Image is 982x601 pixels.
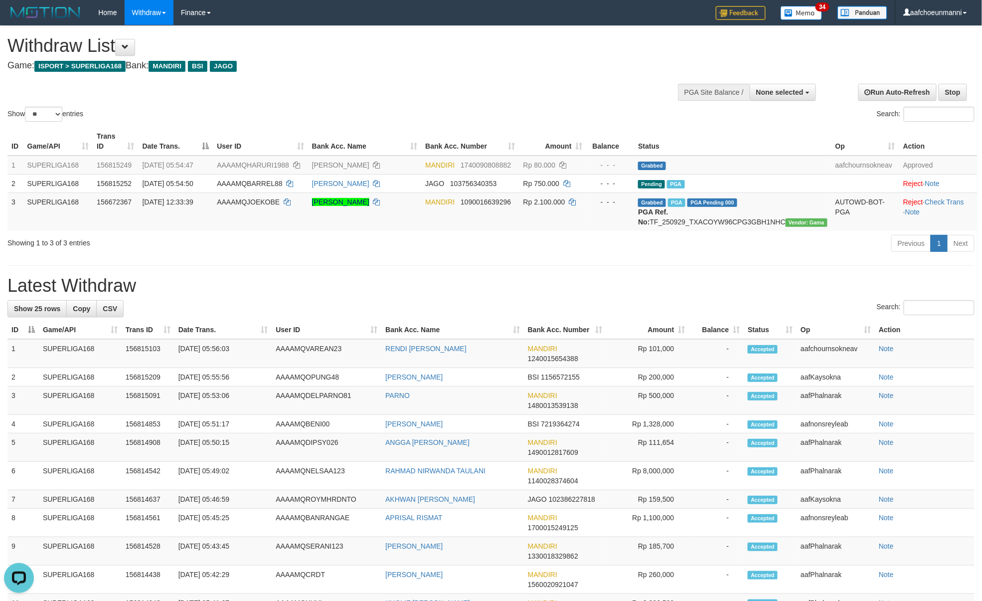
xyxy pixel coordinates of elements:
[7,36,645,56] h1: Withdraw List
[875,321,975,339] th: Action
[39,566,122,594] td: SUPERLIGA168
[425,180,444,188] span: JAGO
[541,373,580,381] span: Copy 1156572155 to clipboard
[689,509,744,537] td: -
[122,537,174,566] td: 156814528
[39,490,122,509] td: SUPERLIGA168
[39,537,122,566] td: SUPERLIGA168
[607,462,689,490] td: Rp 8,000,000
[174,537,272,566] td: [DATE] 05:43:45
[904,300,975,315] input: Search:
[425,198,455,206] span: MANDIRI
[93,127,138,156] th: Trans ID: activate to sort column ascending
[903,180,923,188] a: Reject
[939,84,967,101] a: Stop
[312,161,369,169] a: [PERSON_NAME]
[748,439,778,447] span: Accepted
[528,448,578,456] span: Copy 1490012817609 to clipboard
[7,368,39,387] td: 2
[750,84,816,101] button: None selected
[607,566,689,594] td: Rp 260,000
[528,552,578,560] span: Copy 1330018329862 to clipboard
[7,127,23,156] th: ID
[39,462,122,490] td: SUPERLIGA168
[23,174,93,193] td: SUPERLIGA168
[678,84,750,101] div: PGA Site Balance /
[689,339,744,368] td: -
[7,462,39,490] td: 6
[39,415,122,433] td: SUPERLIGA168
[97,180,132,188] span: 156815252
[797,462,875,490] td: aafPhalnarak
[272,462,381,490] td: AAAAMQNELSAA123
[143,198,193,206] span: [DATE] 12:33:39
[122,321,174,339] th: Trans ID: activate to sort column ascending
[7,537,39,566] td: 9
[879,467,894,475] a: Note
[607,415,689,433] td: Rp 1,328,000
[689,387,744,415] td: -
[272,566,381,594] td: AAAAMQCRDT
[97,198,132,206] span: 156672367
[744,321,797,339] th: Status: activate to sort column ascending
[34,61,126,72] span: ISPORT > SUPERLIGA168
[607,537,689,566] td: Rp 185,700
[689,321,744,339] th: Balance: activate to sort column ascending
[607,339,689,368] td: Rp 101,000
[39,433,122,462] td: SUPERLIGA168
[879,373,894,381] a: Note
[797,537,875,566] td: aafPhalnarak
[781,6,822,20] img: Button%20Memo.svg
[421,127,519,156] th: Bank Acc. Number: activate to sort column ascending
[689,462,744,490] td: -
[831,193,899,231] td: AUTOWD-BOT-PGA
[687,199,737,207] span: PGA Pending
[899,127,978,156] th: Action
[689,433,744,462] td: -
[528,401,578,409] span: Copy 1480013539138 to clipboard
[103,305,117,313] span: CSV
[591,160,631,170] div: - - -
[528,495,547,503] span: JAGO
[899,174,978,193] td: ·
[7,61,645,71] h4: Game: Bank:
[523,198,565,206] span: Rp 2.100.000
[549,495,595,503] span: Copy 102386227818 to clipboard
[541,420,580,428] span: Copy 7219364274 to clipboard
[122,433,174,462] td: 156814908
[7,5,83,20] img: MOTION_logo.png
[7,300,67,317] a: Show 25 rows
[797,490,875,509] td: aafKaysokna
[272,321,381,339] th: User ID: activate to sort column ascending
[905,208,920,216] a: Note
[879,542,894,550] a: Note
[73,305,90,313] span: Copy
[174,387,272,415] td: [DATE] 05:53:06
[272,537,381,566] td: AAAAMQSERANI123
[174,339,272,368] td: [DATE] 05:56:03
[879,571,894,579] a: Note
[523,161,556,169] span: Rp 80.000
[7,174,23,193] td: 2
[7,490,39,509] td: 7
[903,198,923,206] a: Reject
[879,420,894,428] a: Note
[638,180,665,189] span: Pending
[174,415,272,433] td: [DATE] 05:51:17
[385,542,443,550] a: [PERSON_NAME]
[39,509,122,537] td: SUPERLIGA168
[272,433,381,462] td: AAAAMQDIPSY026
[528,477,578,485] span: Copy 1140028374604 to clipboard
[756,88,804,96] span: None selected
[524,321,607,339] th: Bank Acc. Number: activate to sort column ascending
[381,321,524,339] th: Bank Acc. Name: activate to sort column ascending
[122,462,174,490] td: 156814542
[528,514,557,522] span: MANDIRI
[174,509,272,537] td: [DATE] 05:45:25
[899,193,978,231] td: · ·
[748,467,778,476] span: Accepted
[7,234,402,248] div: Showing 1 to 3 of 3 entries
[528,438,557,446] span: MANDIRI
[797,566,875,594] td: aafPhalnarak
[931,235,948,252] a: 1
